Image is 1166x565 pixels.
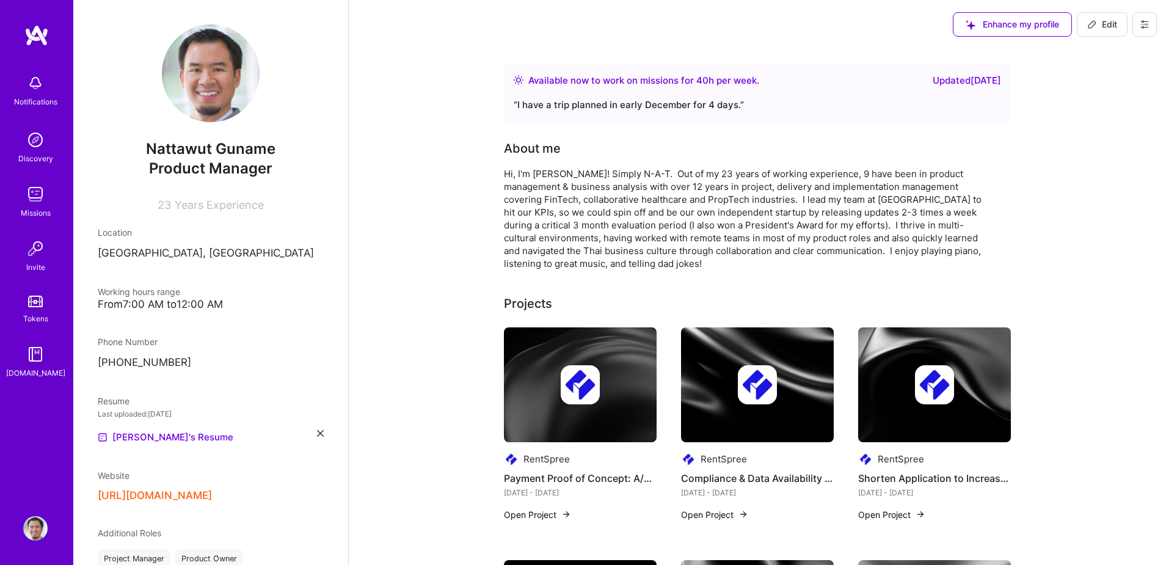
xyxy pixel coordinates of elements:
[504,294,552,313] div: Projects
[504,486,657,499] div: [DATE] - [DATE]
[915,365,954,404] img: Company logo
[858,508,925,521] button: Open Project
[504,139,561,158] div: About me
[681,486,834,499] div: [DATE] - [DATE]
[953,12,1072,37] button: Enhance my profile
[158,199,171,211] span: 23
[504,452,519,467] img: Company logo
[916,509,925,519] img: arrow-right
[98,432,107,442] img: Resume
[504,167,993,270] div: Hi, I'm [PERSON_NAME]! Simply N-A-T. Out of my 23 years of working experience, 9 have been in pro...
[504,470,657,486] h4: Payment Proof of Concept: A/B Test for Application Completion and Submission Rates
[514,75,523,85] img: Availability
[858,452,873,467] img: Company logo
[14,95,57,108] div: Notifications
[21,206,51,219] div: Missions
[681,508,748,521] button: Open Project
[98,140,324,158] span: Nattawut Guname
[149,159,272,177] span: Product Manager
[23,71,48,95] img: bell
[98,337,158,347] span: Phone Number
[98,528,161,538] span: Additional Roles
[162,24,260,122] img: User Avatar
[98,396,129,406] span: Resume
[933,73,1001,88] div: Updated [DATE]
[681,327,834,442] img: cover
[858,470,1011,486] h4: Shorten Application to Increase Submission Rates
[514,98,1001,112] div: “ I have a trip planned in early December for 4 days. ”
[23,342,48,366] img: guide book
[966,20,975,30] i: icon SuggestedTeams
[98,286,180,297] span: Working hours range
[98,470,129,481] span: Website
[681,452,696,467] img: Company logo
[98,246,324,261] p: [GEOGRAPHIC_DATA], [GEOGRAPHIC_DATA]
[504,508,571,521] button: Open Project
[98,430,233,445] a: [PERSON_NAME]'s Resume
[28,296,43,307] img: tokens
[98,489,212,502] button: [URL][DOMAIN_NAME]
[98,407,324,420] div: Last uploaded: [DATE]
[23,182,48,206] img: teamwork
[98,298,324,311] div: From 7:00 AM to 12:00 AM
[317,430,324,437] i: icon Close
[18,152,53,165] div: Discovery
[1077,12,1128,37] button: Edit
[23,312,48,325] div: Tokens
[523,453,570,465] div: RentSpree
[23,128,48,152] img: discovery
[175,199,264,211] span: Years Experience
[98,226,324,239] div: Location
[1087,18,1117,31] span: Edit
[504,327,657,442] img: cover
[23,516,48,541] img: User Avatar
[858,486,1011,499] div: [DATE] - [DATE]
[26,261,45,274] div: Invite
[24,24,49,46] img: logo
[20,516,51,541] a: User Avatar
[681,470,834,486] h4: Compliance & Data Availability Changes
[878,453,924,465] div: RentSpree
[561,365,600,404] img: Company logo
[98,355,324,370] p: [PHONE_NUMBER]
[738,509,748,519] img: arrow-right
[23,236,48,261] img: Invite
[561,509,571,519] img: arrow-right
[701,453,747,465] div: RentSpree
[858,327,1011,442] img: cover
[6,366,65,379] div: [DOMAIN_NAME]
[696,75,709,86] span: 40
[738,365,777,404] img: Company logo
[966,18,1059,31] span: Enhance my profile
[528,73,759,88] div: Available now to work on missions for h per week .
